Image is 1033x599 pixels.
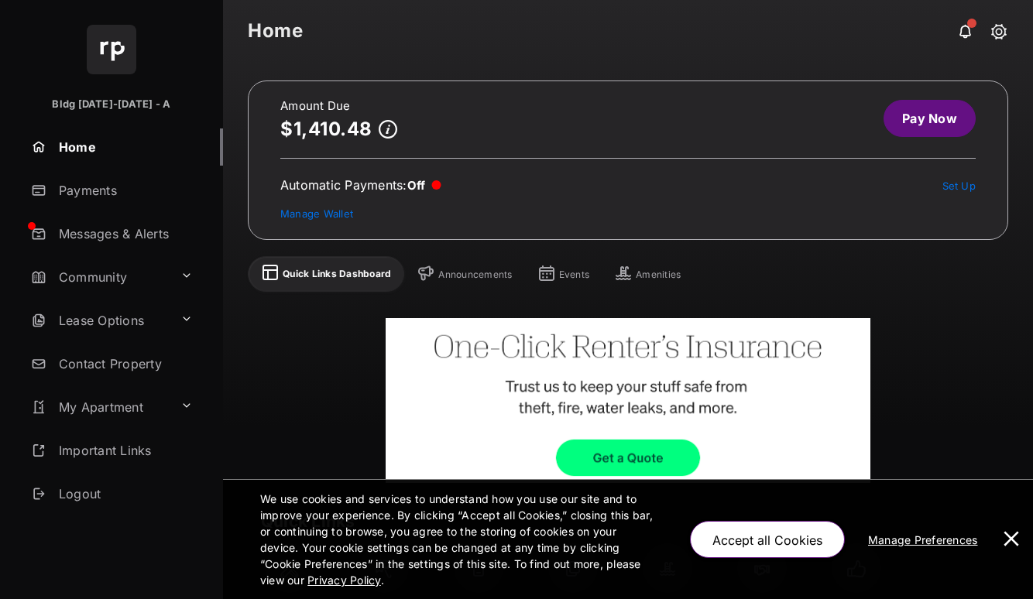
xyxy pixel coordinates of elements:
a: Quick Links Dashboard [261,263,391,285]
a: Payments [25,172,223,209]
p: We use cookies and services to understand how you use our site and to improve your experience. By... [260,491,657,588]
a: Manage Wallet [280,207,353,220]
img: svg+xml;base64,PHN2ZyB4bWxucz0iaHR0cDovL3d3dy53My5vcmcvMjAwMC9zdmciIHdpZHRoPSI2NCIgaGVpZ2h0PSI2NC... [87,25,136,74]
img: Advertisment [386,318,870,483]
a: Lease Options [25,302,174,339]
a: Home [25,128,223,166]
a: Announcements [417,264,512,286]
p: Bldg [DATE]-[DATE] - A [52,97,170,112]
u: Privacy Policy [307,573,380,587]
a: Events [537,264,590,286]
a: Important Links [25,432,199,469]
div: Automatic Payments : [280,177,441,193]
div: Events [559,269,590,281]
div: Amenities [636,269,681,281]
a: Set Up [942,180,976,192]
h2: Amount Due [280,100,397,112]
p: $1,410.48 [280,118,372,139]
a: My Apartment [25,388,174,426]
a: Messages & Alerts [25,215,223,252]
div: Announcements [438,269,512,281]
a: Amenities [614,264,681,286]
a: Community [25,258,174,296]
button: Accept all Cookies [690,521,845,558]
span: Off [407,178,426,193]
u: Manage Preferences [868,533,984,546]
strong: Home [248,22,303,40]
a: Logout [25,475,223,512]
div: Quick Links Dashboard [283,268,391,280]
a: Contact Property [25,345,223,382]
